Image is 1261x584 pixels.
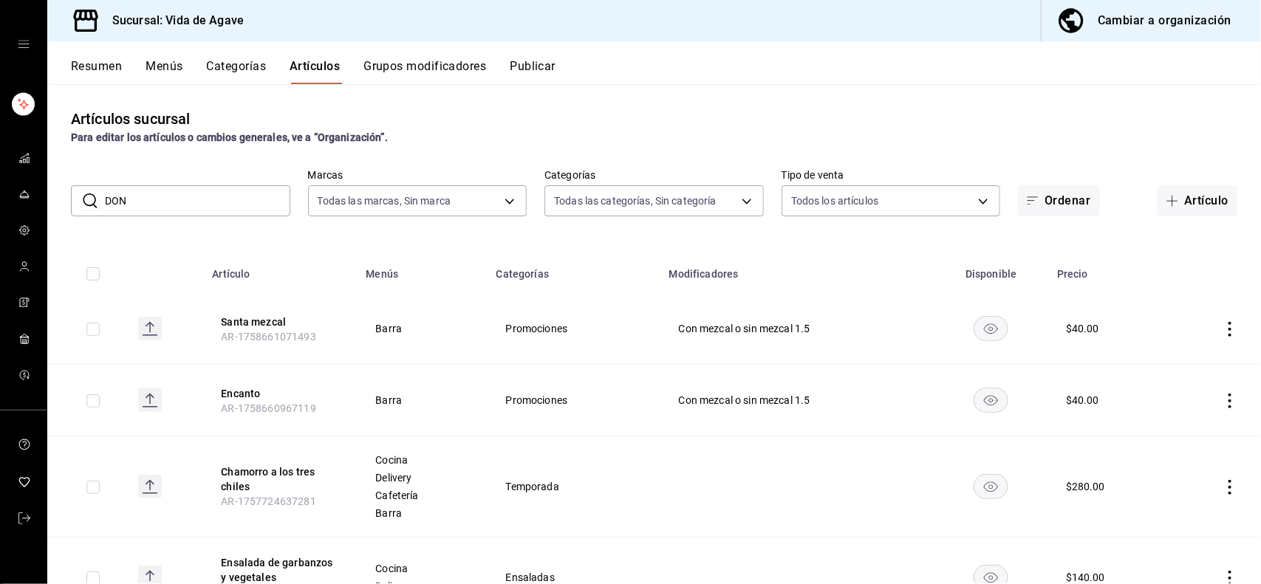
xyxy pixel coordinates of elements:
[510,59,556,84] button: Publicar
[974,316,1008,341] button: availability-product
[290,59,340,84] button: Artículos
[679,323,916,334] span: Con mezcal o sin mezcal 1.5
[221,386,339,401] button: edit-product-location
[1223,480,1237,495] button: actions
[1048,246,1169,293] th: Precio
[308,171,527,181] label: Marcas
[1066,321,1099,336] div: $ 40.00
[71,59,1261,84] div: navigation tabs
[974,388,1008,413] button: availability-product
[18,38,30,50] button: open drawer
[506,323,642,334] span: Promociones
[488,246,660,293] th: Categorías
[506,481,642,492] span: Temporada
[1098,10,1231,31] div: Cambiar a organización
[554,193,717,208] span: Todas las categorías, Sin categoría
[221,402,315,414] span: AR-1758660967119
[203,246,357,293] th: Artículo
[375,508,468,518] span: Barra
[375,473,468,483] span: Delivery
[71,59,122,84] button: Resumen
[363,59,486,84] button: Grupos modificadores
[100,12,244,30] h3: Sucursal: Vida de Agave
[105,186,290,216] input: Buscar artículo
[221,315,339,329] button: edit-product-location
[375,455,468,465] span: Cocina
[1066,393,1099,408] div: $ 40.00
[375,490,468,501] span: Cafetería
[71,108,190,130] div: Artículos sucursal
[506,395,642,405] span: Promociones
[375,563,468,574] span: Cocina
[506,572,642,583] span: Ensaladas
[1223,322,1237,337] button: actions
[974,474,1008,499] button: availability-product
[375,395,468,405] span: Barra
[318,193,451,208] span: Todas las marcas, Sin marca
[71,131,388,143] strong: Para editar los artículos o cambios generales, ve a “Organización”.
[791,193,879,208] span: Todos los artículos
[221,464,339,494] button: edit-product-location
[221,331,315,343] span: AR-1758661071493
[207,59,267,84] button: Categorías
[1066,479,1105,494] div: $ 280.00
[221,495,315,507] span: AR-1757724637281
[1018,185,1099,216] button: Ordenar
[1223,394,1237,408] button: actions
[544,171,764,181] label: Categorías
[679,395,916,405] span: Con mezcal o sin mezcal 1.5
[375,323,468,334] span: Barra
[660,246,934,293] th: Modificadores
[934,246,1048,293] th: Disponible
[782,171,1001,181] label: Tipo de venta
[146,59,182,84] button: Menús
[357,246,487,293] th: Menús
[1158,185,1237,216] button: Artículo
